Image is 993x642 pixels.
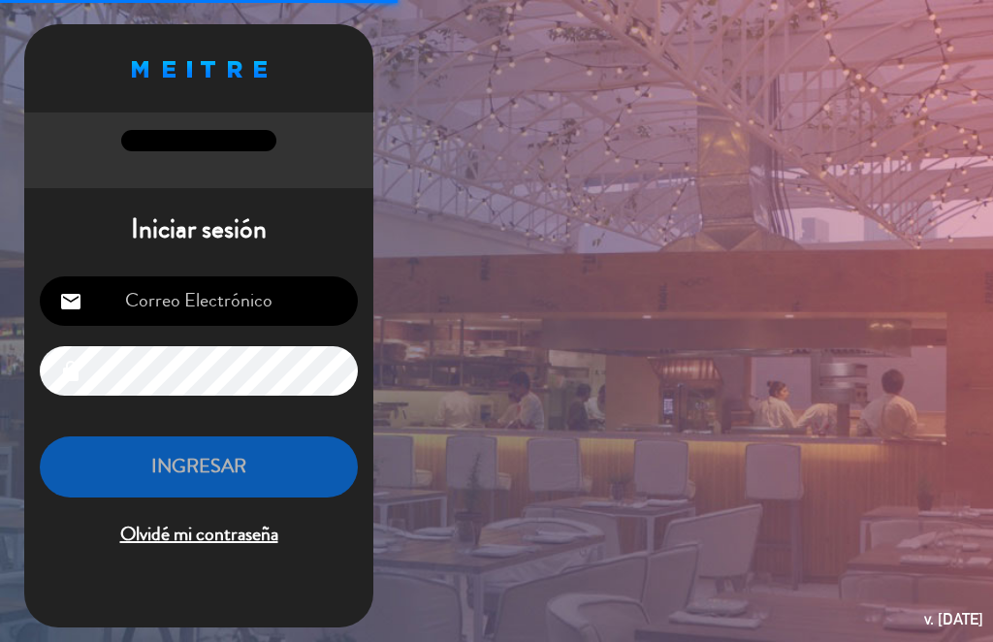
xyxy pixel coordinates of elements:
h1: Iniciar sesión [24,213,373,246]
i: lock [59,360,82,383]
img: MEITRE [132,61,267,78]
button: INGRESAR [40,436,358,498]
span: Olvidé mi contraseña [40,519,358,551]
i: email [59,290,82,313]
div: v. [DATE] [924,606,983,632]
input: Correo Electrónico [40,276,358,326]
